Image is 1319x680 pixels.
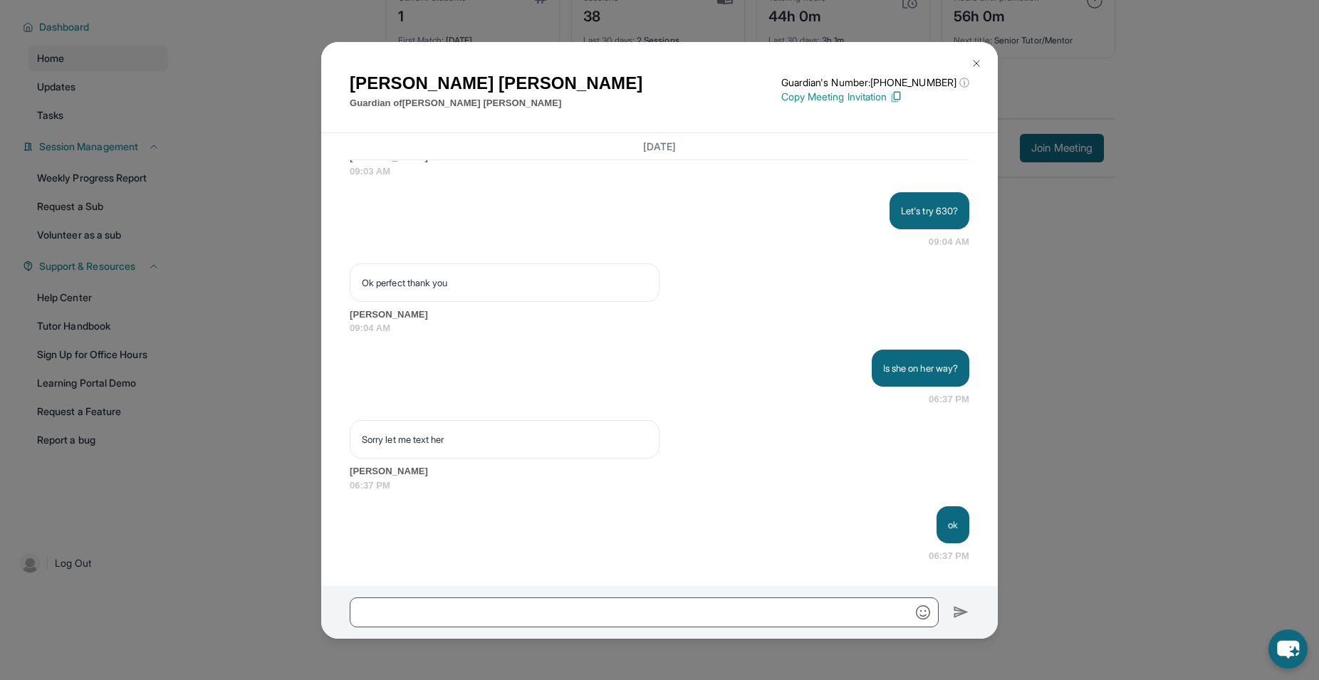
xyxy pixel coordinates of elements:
span: 06:37 PM [929,549,969,563]
p: Is she on her way? [883,361,958,375]
img: Send icon [953,604,969,621]
p: Guardian's Number: [PHONE_NUMBER] [781,75,969,90]
p: Ok perfect thank you [362,276,647,290]
span: [PERSON_NAME] [350,464,969,478]
p: Guardian of [PERSON_NAME] [PERSON_NAME] [350,96,642,110]
h3: [DATE] [350,139,969,153]
p: ok [948,518,958,532]
img: Emoji [916,605,930,619]
span: 09:04 AM [350,321,969,335]
span: 06:37 PM [929,392,969,407]
p: Sorry let me text her [362,432,647,446]
img: Copy Icon [890,90,902,103]
span: 09:03 AM [350,164,969,179]
span: ⓘ [959,75,969,90]
span: [PERSON_NAME] [350,308,969,322]
button: chat-button [1268,629,1308,669]
span: 06:37 PM [350,478,969,493]
p: Copy Meeting Invitation [781,90,969,104]
span: 09:04 AM [929,235,969,249]
p: Let's try 630? [901,204,958,218]
h1: [PERSON_NAME] [PERSON_NAME] [350,70,642,96]
img: Close Icon [971,58,982,69]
